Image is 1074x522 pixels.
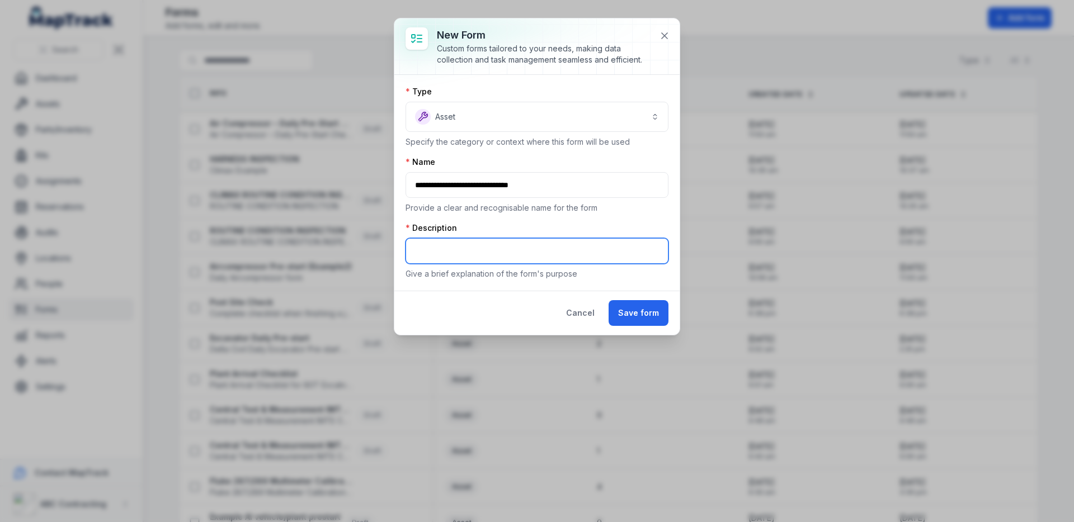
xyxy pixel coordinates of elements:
p: Specify the category or context where this form will be used [406,136,668,148]
p: Give a brief explanation of the form's purpose [406,268,668,279]
button: Asset [406,102,668,132]
label: Name [406,156,435,168]
div: Custom forms tailored to your needs, making data collection and task management seamless and effi... [437,43,651,65]
button: Save form [609,300,668,326]
h3: New form [437,27,651,43]
p: Provide a clear and recognisable name for the form [406,202,668,213]
button: Cancel [557,300,604,326]
label: Type [406,86,432,97]
label: Description [406,222,457,234]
